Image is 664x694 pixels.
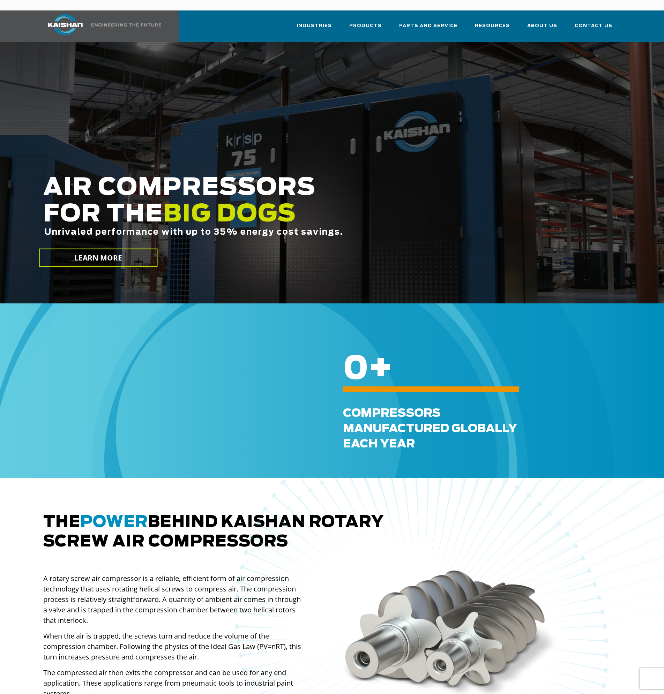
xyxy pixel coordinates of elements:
[349,17,382,40] a: Products
[43,631,304,662] p: When the air is trapped, the screws turn and reduce the volume of the compression chamber. Follow...
[343,364,637,374] h6: +
[575,17,612,40] a: Contact Us
[399,17,457,40] a: Parts and Service
[297,17,332,40] a: Industries
[399,22,457,30] span: Parts and Service
[475,17,510,40] a: Resources
[39,10,163,42] a: Kaishan USA
[297,22,332,30] span: Industries
[43,175,523,259] h2: AIR COMPRESSORS FOR THE
[43,573,304,626] p: A rotary screw air compressor is a reliable, efficient form of air compression technology that us...
[527,22,557,30] span: About Us
[475,22,510,30] span: Resources
[349,22,382,30] span: Products
[343,353,368,385] span: 0
[39,14,91,35] img: kaishan logo
[44,228,343,236] span: Unrivaled performance with up to 35% energy cost savings.
[91,23,161,27] img: Engineering the future
[343,406,662,452] div: Compressors Manufactured GLOBALLY each Year
[39,249,157,267] a: LEARN MORE
[43,513,621,552] h2: The behind Kaishan rotary screw air compressors
[575,22,612,30] span: Contact Us
[163,203,296,226] span: BIG DOGS
[527,17,557,40] a: About Us
[74,253,122,263] span: LEARN MORE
